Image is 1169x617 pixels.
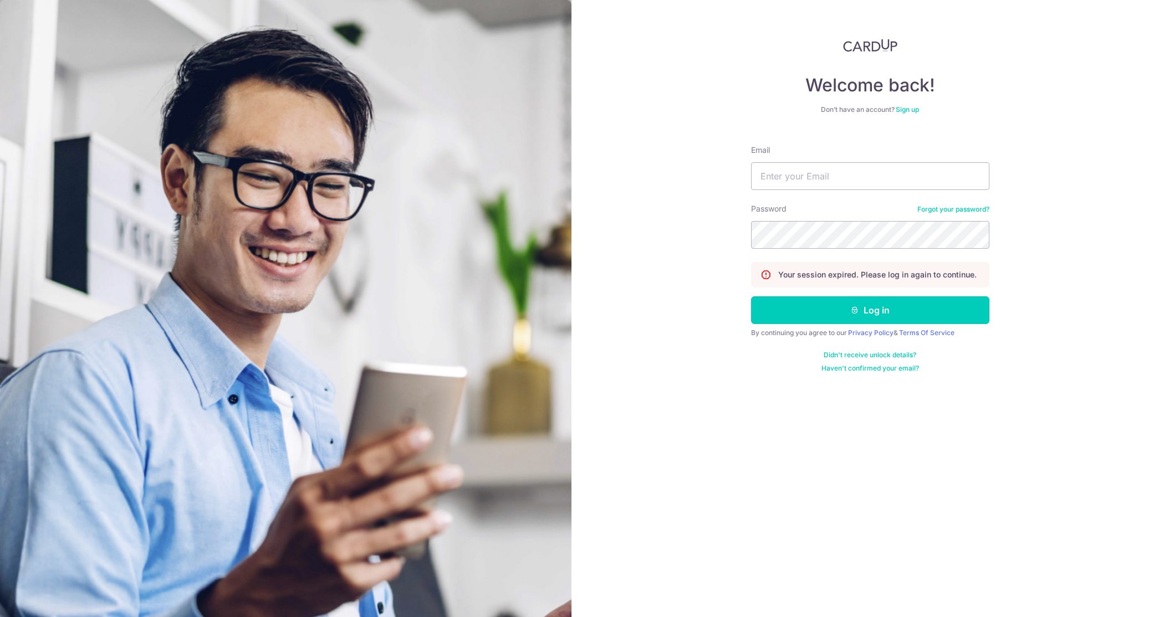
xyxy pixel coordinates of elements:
[848,328,894,337] a: Privacy Policy
[751,105,989,114] div: Don’t have an account?
[751,203,787,214] label: Password
[751,145,770,156] label: Email
[896,105,919,114] a: Sign up
[821,364,919,373] a: Haven't confirmed your email?
[751,328,989,337] div: By continuing you agree to our &
[899,328,954,337] a: Terms Of Service
[751,296,989,324] button: Log in
[824,351,916,359] a: Didn't receive unlock details?
[843,39,897,52] img: CardUp Logo
[778,269,977,280] p: Your session expired. Please log in again to continue.
[751,162,989,190] input: Enter your Email
[917,205,989,214] a: Forgot your password?
[751,74,989,96] h4: Welcome back!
